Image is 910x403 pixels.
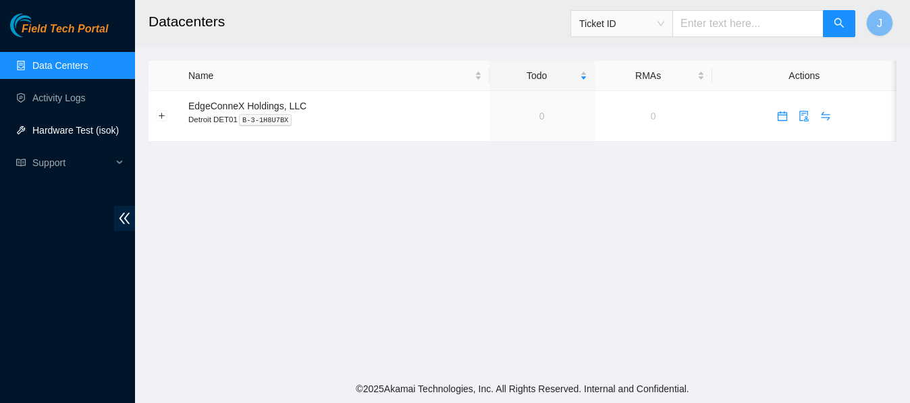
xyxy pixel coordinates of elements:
button: J [866,9,893,36]
kbd: B-3-1H8U7BX [239,114,292,126]
a: Data Centers [32,60,88,71]
a: audit [793,111,815,122]
span: EdgeConneX Holdings, LLC [188,101,306,111]
span: read [16,158,26,167]
button: search [823,10,855,37]
img: Akamai Technologies [10,14,68,37]
button: audit [793,105,815,127]
th: Actions [712,61,896,91]
a: 0 [539,111,545,122]
span: J [877,15,882,32]
a: Akamai TechnologiesField Tech Portal [10,24,108,42]
input: Enter text here... [672,10,824,37]
footer: © 2025 Akamai Technologies, Inc. All Rights Reserved. Internal and Confidential. [135,375,910,403]
span: Ticket ID [579,14,664,34]
button: Expand row [157,111,167,122]
button: calendar [772,105,793,127]
a: Hardware Test (isok) [32,125,119,136]
span: calendar [772,111,793,122]
a: calendar [772,111,793,122]
span: Support [32,149,112,176]
p: Detroit DET01 [188,113,482,126]
span: Field Tech Portal [22,23,108,36]
span: swap [815,111,836,122]
button: swap [815,105,836,127]
a: 0 [651,111,656,122]
span: double-left [114,206,135,231]
a: swap [815,111,836,122]
span: search [834,18,845,30]
a: Activity Logs [32,92,86,103]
